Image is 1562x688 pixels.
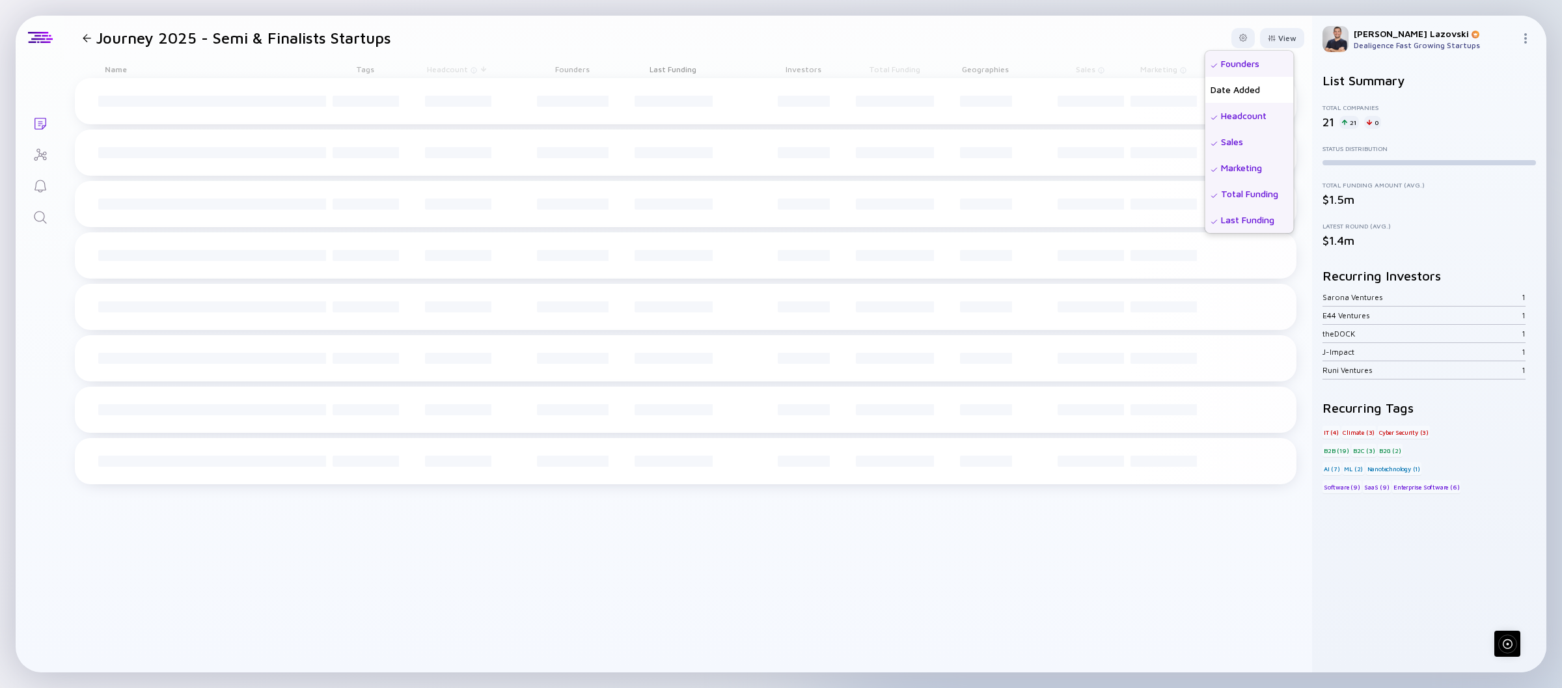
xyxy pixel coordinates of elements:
[1322,222,1536,230] div: Latest Round (Avg.)
[1205,51,1294,77] div: Founders
[1211,114,1218,122] img: Selected
[1211,166,1218,174] img: Selected
[1522,347,1526,357] div: 1
[774,60,832,78] div: Investors
[16,200,64,232] a: Search
[1343,462,1364,475] div: ML (2)
[1322,329,1522,338] div: theDOCK
[1322,103,1536,111] div: Total Companies
[1211,218,1218,226] img: Selected
[1205,77,1294,103] div: Date Added
[1364,116,1381,129] div: 0
[1366,462,1421,475] div: Nanotechnology (1)
[16,138,64,169] a: Investor Map
[869,64,920,74] span: Total Funding
[1522,292,1526,302] div: 1
[1260,28,1304,48] button: View
[329,60,402,78] div: Tags
[1322,268,1536,283] h2: Recurring Investors
[16,107,64,138] a: Lists
[1322,480,1362,493] div: Software (9)
[1322,462,1341,475] div: AI (7)
[1322,115,1334,129] div: 21
[1341,426,1376,439] div: Climate (3)
[96,29,391,47] h1: Journey 2025 - Semi & Finalists Startups
[1322,444,1350,457] div: B2B (19)
[1205,103,1294,129] div: Headcount
[1322,144,1536,152] div: Status Distribution
[1322,400,1536,415] h2: Recurring Tags
[1205,155,1294,181] div: Marketing
[1211,140,1218,148] img: Selected
[1140,64,1177,74] span: Marketing
[1076,64,1095,74] span: Sales
[533,60,611,78] div: Founders
[956,60,1015,78] div: Geographies
[650,64,696,74] span: Last Funding
[1522,365,1526,375] div: 1
[1378,426,1430,439] div: Cyber Security (3)
[1520,33,1531,44] img: Menu
[1322,181,1536,189] div: Total Funding Amount (Avg.)
[1205,207,1294,233] div: Last Funding
[1205,129,1294,155] div: Sales
[1352,444,1377,457] div: B2C (3)
[1211,192,1218,200] img: Selected
[1354,40,1515,50] div: Dealigence Fast Growing Startups
[1211,62,1218,70] img: Selected
[1392,480,1460,493] div: Enterprise Software (6)
[1322,292,1522,302] div: Sarona Ventures
[1322,234,1536,247] div: $1.4m
[1378,444,1403,457] div: B2G (2)
[1322,73,1536,88] h2: List Summary
[1522,329,1526,338] div: 1
[1363,480,1390,493] div: SaaS (9)
[1322,310,1522,320] div: E44 Ventures
[94,60,329,78] div: Name
[1522,310,1526,320] div: 1
[1354,28,1515,39] div: [PERSON_NAME] Lazovski
[1322,365,1522,375] div: Runi Ventures
[1339,116,1359,129] div: 21
[1322,193,1536,206] div: $1.5m
[1322,26,1349,52] img: Adam Profile Picture
[1322,426,1340,439] div: IT (4)
[16,169,64,200] a: Reminders
[1322,347,1522,357] div: J-Impact
[427,64,468,74] span: Headcount
[1205,181,1294,207] div: Total Funding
